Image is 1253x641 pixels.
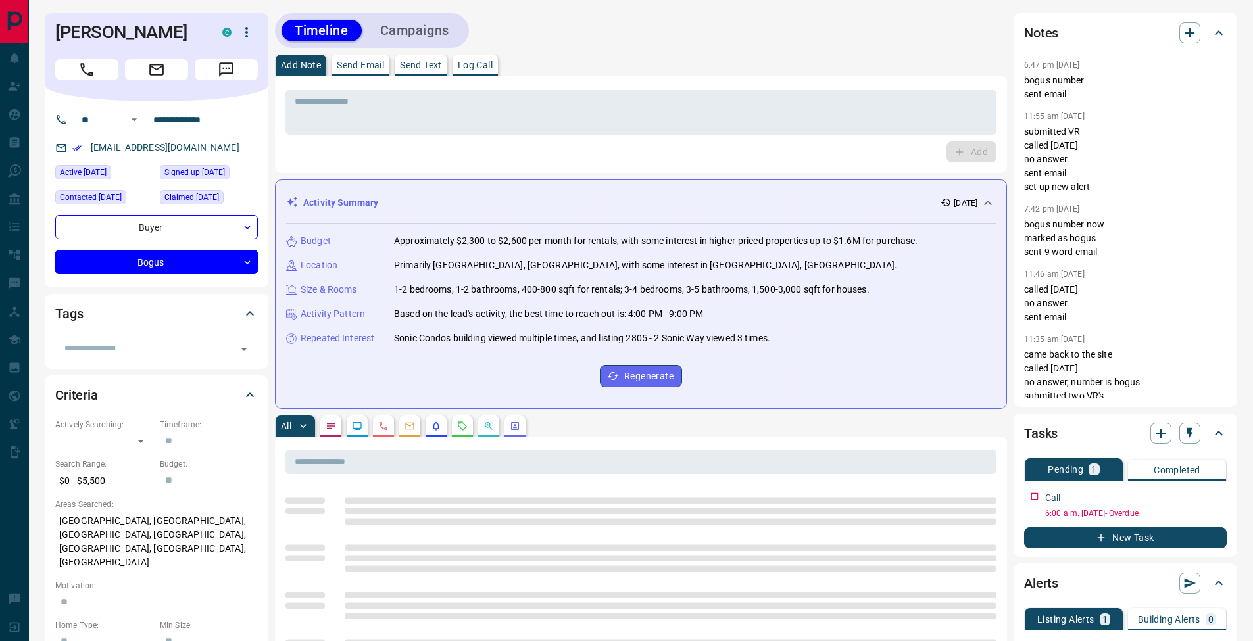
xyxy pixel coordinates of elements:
[394,331,770,345] p: Sonic Condos building viewed multiple times, and listing 2805 - 2 Sonic Way viewed 3 times.
[160,419,258,431] p: Timeframe:
[394,258,897,272] p: Primarily [GEOGRAPHIC_DATA], [GEOGRAPHIC_DATA], with some interest in [GEOGRAPHIC_DATA], [GEOGRAP...
[164,191,219,204] span: Claimed [DATE]
[1102,615,1108,624] p: 1
[1024,283,1227,324] p: called [DATE] no answer sent email
[326,421,336,431] svg: Notes
[1024,125,1227,194] p: submitted VR called [DATE] no answer sent email set up new alert
[1024,204,1080,214] p: 7:42 pm [DATE]
[1037,615,1094,624] p: Listing Alerts
[164,166,225,179] span: Signed up [DATE]
[483,421,494,431] svg: Opportunities
[1048,465,1083,474] p: Pending
[1024,112,1085,121] p: 11:55 am [DATE]
[367,20,462,41] button: Campaigns
[1024,60,1080,70] p: 6:47 pm [DATE]
[1024,270,1085,279] p: 11:46 am [DATE]
[400,60,442,70] p: Send Text
[510,421,520,431] svg: Agent Actions
[1024,417,1227,449] div: Tasks
[55,298,258,329] div: Tags
[55,22,203,43] h1: [PERSON_NAME]
[337,60,384,70] p: Send Email
[55,458,153,470] p: Search Range:
[55,250,258,274] div: Bogus
[55,303,83,324] h2: Tags
[91,142,239,153] a: [EMAIL_ADDRESS][DOMAIN_NAME]
[160,619,258,631] p: Min Size:
[55,580,258,592] p: Motivation:
[1024,335,1085,344] p: 11:35 am [DATE]
[55,165,153,183] div: Wed Sep 10 2025
[405,421,415,431] svg: Emails
[72,143,82,153] svg: Email Verified
[55,59,118,80] span: Call
[301,331,374,345] p: Repeated Interest
[55,190,153,208] div: Tue May 27 2025
[301,283,357,297] p: Size & Rooms
[301,258,337,272] p: Location
[378,421,389,431] svg: Calls
[600,365,682,387] button: Regenerate
[55,619,153,631] p: Home Type:
[55,498,258,510] p: Areas Searched:
[1024,567,1227,599] div: Alerts
[394,234,918,248] p: Approximately $2,300 to $2,600 per month for rentals, with some interest in higher-priced propert...
[55,470,153,492] p: $0 - $5,500
[1045,491,1061,505] p: Call
[1024,423,1058,444] h2: Tasks
[126,112,142,128] button: Open
[55,385,98,406] h2: Criteria
[1024,74,1227,101] p: bogus number sent email
[394,307,703,321] p: Based on the lead's activity, the best time to reach out is: 4:00 PM - 9:00 PM
[1091,465,1096,474] p: 1
[431,421,441,431] svg: Listing Alerts
[352,421,362,431] svg: Lead Browsing Activity
[1154,465,1200,475] p: Completed
[1024,527,1227,548] button: New Task
[281,421,291,431] p: All
[60,166,107,179] span: Active [DATE]
[301,234,331,248] p: Budget
[301,307,365,321] p: Activity Pattern
[281,60,321,70] p: Add Note
[125,59,188,80] span: Email
[55,379,258,411] div: Criteria
[1045,508,1227,519] p: 6:00 a.m. [DATE] - Overdue
[303,196,378,210] p: Activity Summary
[222,28,232,37] div: condos.ca
[286,191,996,215] div: Activity Summary[DATE]
[55,215,258,239] div: Buyer
[954,197,977,209] p: [DATE]
[160,458,258,470] p: Budget:
[457,421,468,431] svg: Requests
[282,20,362,41] button: Timeline
[160,165,258,183] div: Fri Nov 26 2021
[394,283,870,297] p: 1-2 bedrooms, 1-2 bathrooms, 400-800 sqft for rentals; 3-4 bedrooms, 3-5 bathrooms, 1,500-3,000 s...
[160,190,258,208] div: Tue Jun 27 2023
[1138,615,1200,624] p: Building Alerts
[1024,573,1058,594] h2: Alerts
[195,59,258,80] span: Message
[1024,17,1227,49] div: Notes
[55,419,153,431] p: Actively Searching:
[1208,615,1214,624] p: 0
[235,340,253,358] button: Open
[55,510,258,573] p: [GEOGRAPHIC_DATA], [GEOGRAPHIC_DATA], [GEOGRAPHIC_DATA], [GEOGRAPHIC_DATA], [GEOGRAPHIC_DATA], [G...
[458,60,493,70] p: Log Call
[1024,218,1227,259] p: bogus number now marked as bogus sent 9 word email
[1024,22,1058,43] h2: Notes
[1024,348,1227,417] p: came back to the site called [DATE] no answer, number is bogus submitted two VR's sent welcome em...
[60,191,122,204] span: Contacted [DATE]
